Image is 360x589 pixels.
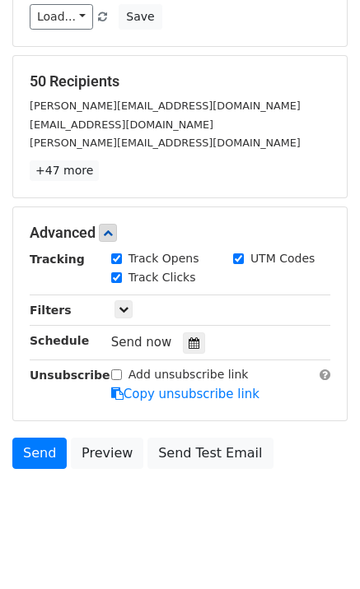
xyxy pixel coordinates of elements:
label: Track Clicks [129,269,196,286]
a: Preview [71,438,143,469]
button: Save [119,4,161,30]
strong: Unsubscribe [30,369,110,382]
span: Send now [111,335,172,350]
small: [PERSON_NAME][EMAIL_ADDRESS][DOMAIN_NAME] [30,137,301,149]
small: [EMAIL_ADDRESS][DOMAIN_NAME] [30,118,213,131]
strong: Schedule [30,334,89,347]
h5: 50 Recipients [30,72,330,90]
a: Copy unsubscribe link [111,387,259,401]
strong: Tracking [30,253,85,266]
h5: Advanced [30,224,330,242]
a: Load... [30,4,93,30]
label: UTM Codes [250,250,315,267]
strong: Filters [30,304,72,317]
iframe: Chat Widget [278,510,360,589]
small: [PERSON_NAME][EMAIL_ADDRESS][DOMAIN_NAME] [30,100,301,112]
a: Send Test Email [147,438,273,469]
a: Send [12,438,67,469]
label: Add unsubscribe link [129,366,249,383]
label: Track Opens [129,250,199,267]
a: +47 more [30,160,99,181]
